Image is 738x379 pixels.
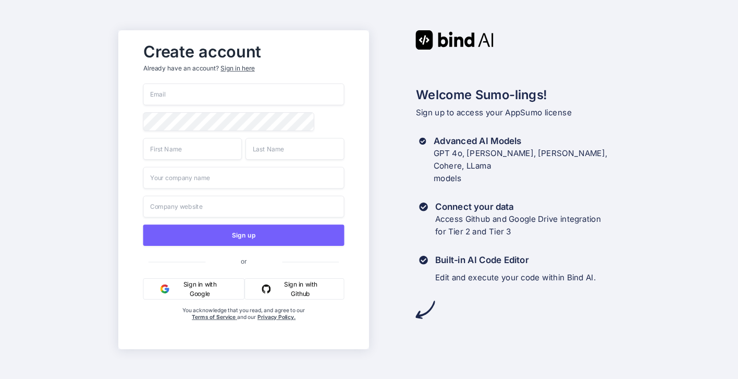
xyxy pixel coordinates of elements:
[143,195,344,217] input: Company website
[244,278,345,299] button: Sign in with Github
[143,224,344,246] button: Sign up
[435,200,601,213] h3: Connect your data
[220,64,254,73] div: Sign in here
[143,138,242,160] input: First Name
[262,284,270,293] img: github
[433,135,620,147] h3: Advanced AI Models
[415,106,620,119] p: Sign up to access your AppSumo license
[415,85,620,104] h2: Welcome Sumo-lings!
[177,306,311,342] div: You acknowledge that you read, and agree to our and our
[257,313,296,320] a: Privacy Policy.
[143,278,244,299] button: Sign in with Google
[415,30,494,50] img: Bind AI logo
[192,313,237,320] a: Terms of Service
[205,250,282,272] span: or
[435,213,601,238] p: Access Github and Google Drive integration for Tier 2 and Tier 3
[160,284,169,293] img: google
[245,138,345,160] input: Last Name
[143,64,344,73] p: Already have an account?
[143,44,344,58] h2: Create account
[435,271,596,284] p: Edit and execute your code within Bind AI.
[435,254,596,266] h3: Built-in AI Code Editor
[143,167,344,188] input: Your company name
[143,84,344,105] input: Email
[433,147,620,184] p: GPT 4o, [PERSON_NAME], [PERSON_NAME], Cohere, LLama models
[415,300,435,319] img: arrow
